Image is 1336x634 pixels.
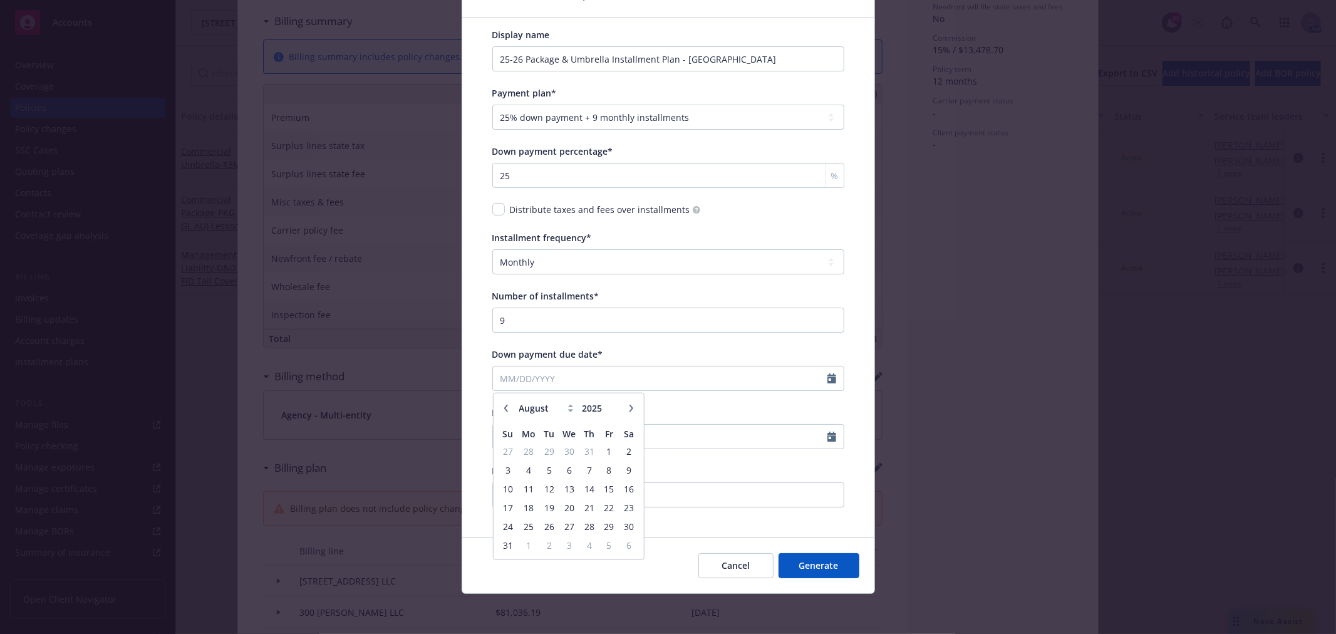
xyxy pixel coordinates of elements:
[519,481,538,497] span: 11
[560,538,578,553] span: 3
[518,442,539,460] td: 28
[539,442,559,460] td: 29
[510,203,690,216] span: Distribute taxes and fees over installments
[559,479,579,498] td: 13
[519,538,538,553] span: 1
[827,432,836,442] svg: Calendar
[559,460,579,479] td: 6
[698,553,774,578] button: Cancel
[518,498,539,517] td: 18
[518,479,539,498] td: 11
[510,203,700,216] span: Distribute taxes and fees over installments
[584,428,595,440] span: Th
[492,290,599,302] span: Number of installments*
[601,444,618,459] span: 1
[601,500,618,516] span: 22
[620,500,637,516] span: 23
[581,500,598,516] span: 21
[827,373,836,383] svg: Calendar
[779,553,859,578] button: Generate
[579,460,599,479] td: 7
[599,536,619,554] td: 5
[498,460,517,479] td: 3
[620,538,637,553] span: 6
[624,428,634,440] span: Sa
[519,462,538,478] span: 4
[559,517,579,536] td: 27
[579,517,599,536] td: 28
[560,481,578,497] span: 13
[499,500,516,516] span: 17
[831,169,839,182] span: %
[541,538,557,553] span: 2
[599,460,619,479] td: 8
[519,444,538,459] span: 28
[539,517,559,536] td: 26
[599,479,619,498] td: 15
[619,460,638,479] td: 9
[599,498,619,517] td: 22
[599,442,619,460] td: 1
[498,442,517,460] td: 27
[518,460,539,479] td: 4
[579,442,599,460] td: 31
[579,479,599,498] td: 14
[581,444,598,459] span: 31
[498,536,517,554] td: 31
[559,442,579,460] td: 30
[619,479,638,498] td: 16
[539,460,559,479] td: 5
[493,425,827,449] input: MM/DD/YYYY
[562,428,576,440] span: We
[581,481,598,497] span: 14
[498,479,517,498] td: 10
[619,517,638,536] td: 30
[492,232,592,244] span: Installment frequency*
[492,145,613,157] span: Down payment percentage*
[518,517,539,536] td: 25
[560,500,578,516] span: 20
[519,500,538,516] span: 18
[544,428,554,440] span: Tu
[581,519,598,534] span: 28
[620,444,637,459] span: 2
[492,87,557,99] span: Payment plan*
[579,536,599,554] td: 4
[601,538,618,553] span: 5
[499,538,516,553] span: 31
[516,483,844,507] input: 0.00
[541,462,557,478] span: 5
[559,536,579,554] td: 3
[620,462,637,478] span: 9
[619,442,638,460] td: 2
[601,462,618,478] span: 8
[541,500,557,516] span: 19
[492,29,550,41] span: Display name
[601,519,618,534] span: 29
[581,462,598,478] span: 7
[499,519,516,534] span: 24
[581,538,598,553] span: 4
[619,536,638,554] td: 6
[493,366,827,390] input: MM/DD/YYYY
[539,536,559,554] td: 2
[560,519,578,534] span: 27
[518,536,539,554] td: 1
[560,444,578,459] span: 30
[601,481,618,497] span: 15
[522,428,536,440] span: Mo
[619,498,638,517] td: 23
[519,519,538,534] span: 25
[560,462,578,478] span: 6
[503,428,514,440] span: Su
[492,348,603,360] span: Down payment due date*
[559,498,579,517] td: 20
[499,481,516,497] span: 10
[498,517,517,536] td: 24
[579,498,599,517] td: 21
[541,481,557,497] span: 12
[605,428,613,440] span: Fr
[541,519,557,534] span: 26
